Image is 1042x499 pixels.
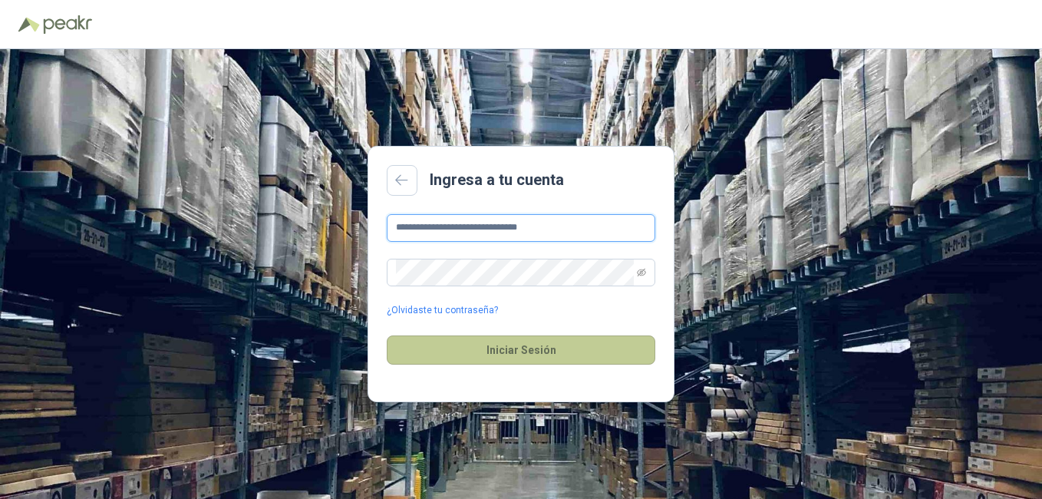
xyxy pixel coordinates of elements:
[43,15,92,34] img: Peakr
[18,17,40,32] img: Logo
[387,335,655,365] button: Iniciar Sesión
[387,303,498,318] a: ¿Olvidaste tu contraseña?
[637,268,646,277] span: eye-invisible
[430,168,564,192] h2: Ingresa a tu cuenta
